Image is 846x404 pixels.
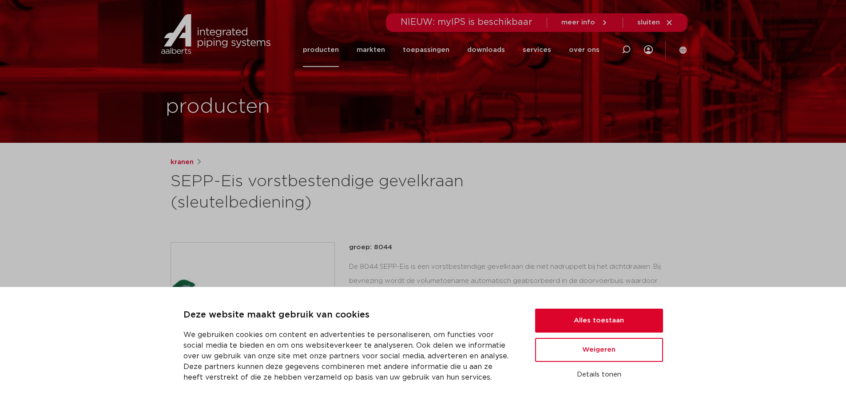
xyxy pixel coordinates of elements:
h1: SEPP-Eis vorstbestendige gevelkraan (sleutelbediening) [171,171,504,214]
span: sluiten [637,19,660,26]
div: De 8044 SEPP-Eis is een vorstbestendige gevelkraan die niet nadruppelt bij het dichtdraaien. Bij ... [349,260,676,349]
p: We gebruiken cookies om content en advertenties te personaliseren, om functies voor social media ... [183,329,514,383]
a: downloads [467,33,505,67]
a: meer info [561,19,608,27]
button: Weigeren [535,338,663,362]
span: meer info [561,19,595,26]
p: groep: 8044 [349,242,676,253]
nav: Menu [303,33,600,67]
a: markten [357,33,385,67]
a: producten [303,33,339,67]
a: toepassingen [403,33,449,67]
p: Deze website maakt gebruik van cookies [183,308,514,322]
span: NIEUW: myIPS is beschikbaar [401,18,532,27]
button: Alles toestaan [535,309,663,333]
a: services [523,33,551,67]
a: kranen [171,157,194,168]
h1: producten [166,93,270,121]
a: over ons [569,33,600,67]
button: Details tonen [535,367,663,382]
a: sluiten [637,19,673,27]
